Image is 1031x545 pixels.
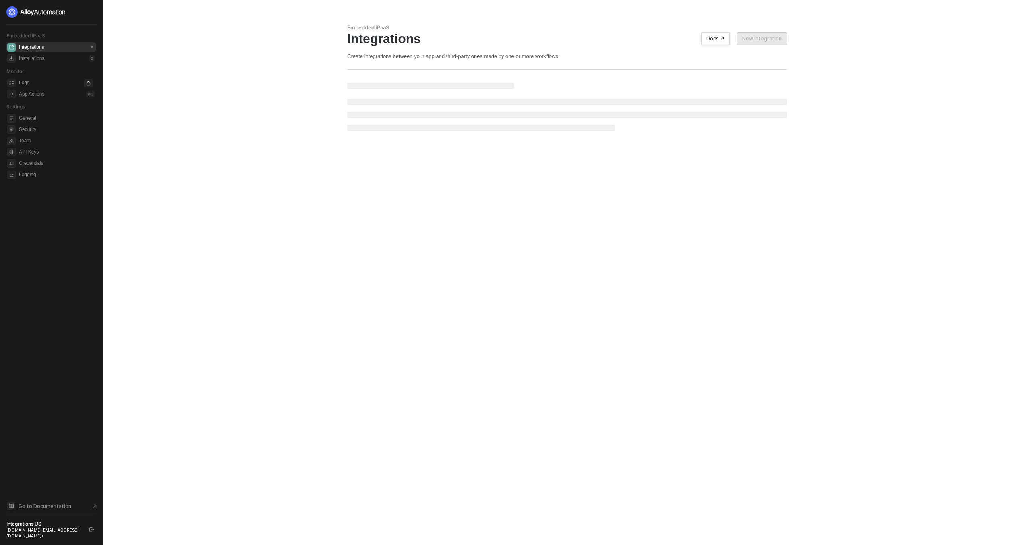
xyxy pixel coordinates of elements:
button: Docs ↗ [701,32,730,45]
span: team [7,137,16,145]
span: credentials [7,159,16,168]
span: Logging [19,170,95,179]
span: icon-logs [7,79,16,87]
span: document-arrow [91,502,99,510]
img: logo [6,6,66,18]
button: New Integration [737,32,787,45]
span: integrations [7,43,16,52]
span: api-key [7,148,16,156]
span: security [7,125,16,134]
div: Logs [19,79,29,86]
span: Monitor [6,68,24,74]
div: Create integrations between your app and third-party ones made by one or more workflows. [347,53,787,60]
span: Team [19,136,95,146]
div: 0 [89,44,95,50]
div: Embedded iPaaS [347,24,787,31]
a: Knowledge Base [6,501,97,511]
span: Embedded iPaaS [6,33,45,39]
div: Integrations [347,31,787,46]
div: 0 % [86,91,95,97]
span: documentation [7,502,15,510]
a: logo [6,6,96,18]
div: Docs ↗ [706,35,725,42]
span: logout [89,527,94,532]
span: Security [19,125,95,134]
div: [DOMAIN_NAME][EMAIL_ADDRESS][DOMAIN_NAME] • [6,527,82,539]
span: icon-app-actions [7,90,16,98]
div: App Actions [19,91,44,98]
span: Settings [6,104,25,110]
div: 0 [89,55,95,62]
span: general [7,114,16,123]
span: General [19,113,95,123]
span: icon-loader [84,79,93,88]
span: logging [7,171,16,179]
div: Installations [19,55,44,62]
div: Integrations [19,44,44,51]
span: installations [7,54,16,63]
span: API Keys [19,147,95,157]
span: Go to Documentation [19,503,71,510]
div: Integrations US [6,521,82,527]
span: Credentials [19,158,95,168]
